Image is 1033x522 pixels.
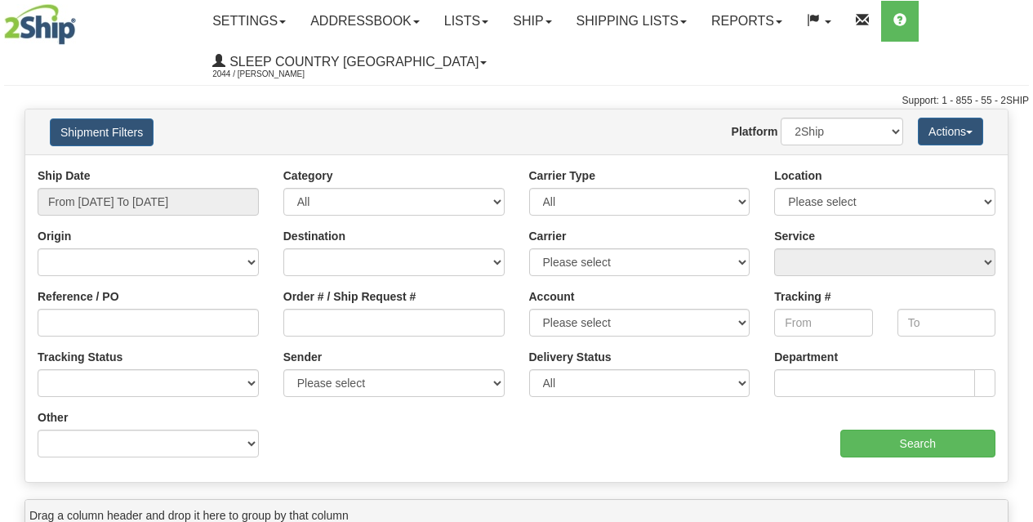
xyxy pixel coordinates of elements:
label: Ship Date [38,167,91,184]
label: Sender [283,349,322,365]
label: Department [774,349,838,365]
label: Platform [732,123,778,140]
label: Tracking Status [38,349,122,365]
input: Search [840,430,996,457]
label: Carrier [529,228,567,244]
span: 2044 / [PERSON_NAME] [212,66,335,83]
a: Addressbook [298,1,432,42]
iframe: chat widget [995,177,1031,344]
button: Shipment Filters [50,118,154,146]
a: Ship [501,1,563,42]
a: Lists [432,1,501,42]
a: Reports [699,1,795,42]
label: Service [774,228,815,244]
span: Sleep Country [GEOGRAPHIC_DATA] [225,55,479,69]
label: Tracking # [774,288,830,305]
label: Destination [283,228,345,244]
label: Location [774,167,822,184]
button: Actions [918,118,983,145]
div: Support: 1 - 855 - 55 - 2SHIP [4,94,1029,108]
label: Origin [38,228,71,244]
input: From [774,309,872,337]
label: Carrier Type [529,167,595,184]
a: Shipping lists [564,1,699,42]
a: Sleep Country [GEOGRAPHIC_DATA] 2044 / [PERSON_NAME] [200,42,499,83]
label: Order # / Ship Request # [283,288,416,305]
label: Reference / PO [38,288,119,305]
label: Other [38,409,68,426]
a: Settings [200,1,298,42]
img: logo2044.jpg [4,4,76,45]
input: To [897,309,995,337]
label: Category [283,167,333,184]
label: Delivery Status [529,349,612,365]
label: Account [529,288,575,305]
